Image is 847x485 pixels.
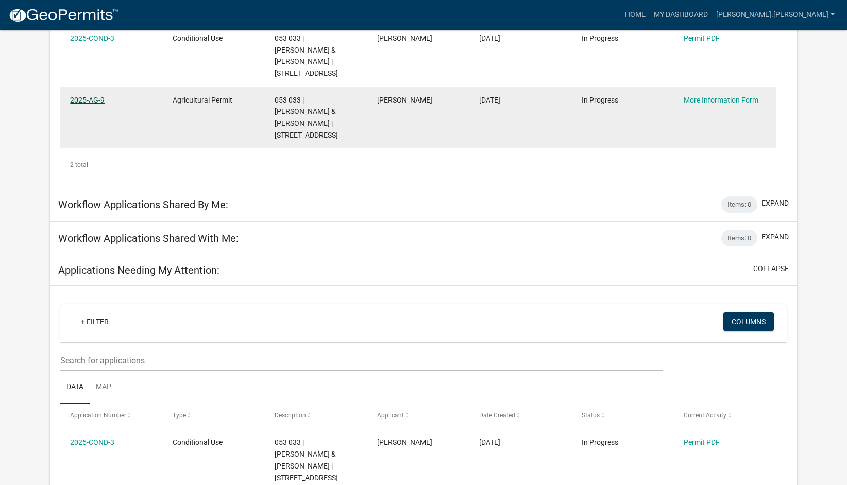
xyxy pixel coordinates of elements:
[753,263,789,274] button: collapse
[479,96,500,104] span: 07/31/2025
[70,412,126,419] span: Application Number
[173,438,223,446] span: Conditional Use
[723,312,774,331] button: Columns
[377,96,432,104] span: Deb DeRoche
[173,34,223,42] span: Conditional Use
[58,198,228,211] h5: Workflow Applications Shared By Me:
[684,96,758,104] a: More Information Form
[479,412,515,419] span: Date Created
[761,231,789,242] button: expand
[60,371,90,404] a: Data
[70,438,114,446] a: 2025-COND-3
[275,412,306,419] span: Description
[377,438,432,446] span: Deb DeRoche
[60,404,162,428] datatable-header-cell: Application Number
[582,412,600,419] span: Status
[469,404,571,428] datatable-header-cell: Date Created
[275,34,338,77] span: 053 033 | DEROCHE STEVEN J & DEBORAH L | 297 Anchor Pointe Drive, Eatonton, GA. 31024
[650,5,712,25] a: My Dashboard
[367,404,469,428] datatable-header-cell: Applicant
[58,232,239,244] h5: Workflow Applications Shared With Me:
[571,404,673,428] datatable-header-cell: Status
[163,404,265,428] datatable-header-cell: Type
[479,34,500,42] span: 08/01/2025
[684,34,720,42] a: Permit PDF
[90,371,117,404] a: Map
[60,350,663,371] input: Search for applications
[621,5,650,25] a: Home
[377,412,404,419] span: Applicant
[582,34,618,42] span: In Progress
[479,438,500,446] span: 08/01/2025
[275,96,338,139] span: 053 033 | DEROCHE STEVEN J & DEBORAH L | 297 ANCHOR POINTE DR | Horse Barn
[173,412,186,419] span: Type
[712,5,839,25] a: [PERSON_NAME].[PERSON_NAME]
[377,34,432,42] span: Deb DeRoche
[73,312,117,331] a: + Filter
[721,196,757,213] div: Items: 0
[58,264,219,276] h5: Applications Needing My Attention:
[674,404,776,428] datatable-header-cell: Current Activity
[265,404,367,428] datatable-header-cell: Description
[684,412,726,419] span: Current Activity
[275,438,338,481] span: 053 033 | DEROCHE STEVEN J & DEBORAH L | 297 Anchor Pointe Drive, Eatonton, GA. 31024
[70,96,105,104] a: 2025-AG-9
[60,152,787,178] div: 2 total
[582,438,618,446] span: In Progress
[70,34,114,42] a: 2025-COND-3
[173,96,232,104] span: Agricultural Permit
[761,198,789,209] button: expand
[684,438,720,446] a: Permit PDF
[582,96,618,104] span: In Progress
[721,230,757,246] div: Items: 0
